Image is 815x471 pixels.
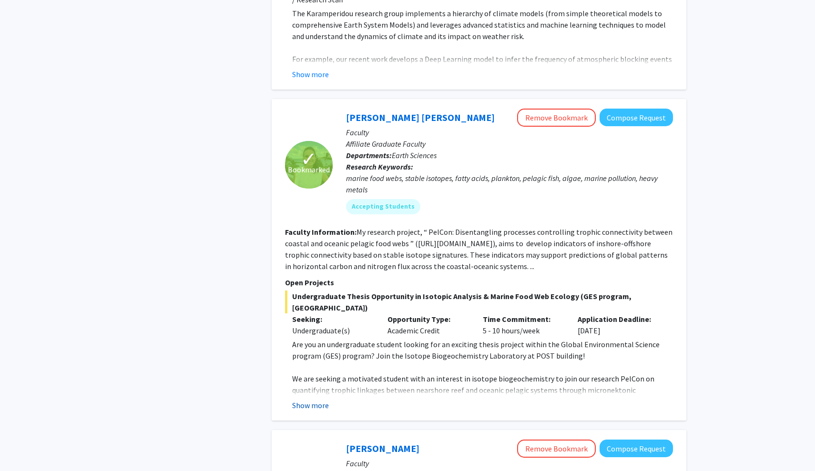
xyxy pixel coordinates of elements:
a: [PERSON_NAME] [346,442,419,454]
a: [PERSON_NAME] [PERSON_NAME] [346,111,495,123]
p: Open Projects [285,277,673,288]
button: Show more [292,400,329,411]
button: Remove Bookmark [517,109,596,127]
span: Earth Sciences [392,150,437,160]
span: Bookmarked [288,164,330,175]
p: Opportunity Type: [387,313,469,325]
div: marine food webs, stable isotopes, fatty acids, plankton, pelagic fish, algae, marine pollution, ... [346,172,673,195]
div: Academic Credit [380,313,476,336]
button: Remove Bookmark [517,440,596,458]
b: Faculty Information: [285,227,357,237]
b: Departments: [346,150,392,160]
p: Affiliate Graduate Faculty [346,138,673,150]
p: Are you an undergraduate student looking for an exciting thesis project within the Global Environ... [292,339,673,361]
p: Seeking: [292,313,373,325]
p: Faculty [346,458,673,469]
button: Compose Request to Rita Garcia Seoane [600,109,673,126]
p: We are seeking a motivated student with an interest in isotope biogeochemistry to join our resear... [292,373,673,419]
p: Application Deadline: [578,313,659,325]
div: [DATE] [570,313,666,336]
span: ✓ [301,154,317,164]
div: Undergraduate(s) [292,325,373,336]
iframe: Chat [7,428,41,464]
b: Research Keywords: [346,162,413,171]
button: Compose Request to Murad Hossain [600,440,673,457]
span: Undergraduate Thesis Opportunity in Isotopic Analysis & Marine Food Web Ecology (GES program, [GE... [285,291,673,313]
div: 5 - 10 hours/week [476,313,571,336]
p: The Karamperidou research group implements a hierarchy of climate models (from simple theoretical... [292,8,673,42]
fg-read-more: My research project, “ PelCon: Disentangling processes controlling trophic connectivity between c... [285,227,672,271]
button: Show more [292,69,329,80]
mat-chip: Accepting Students [346,199,420,214]
p: For example, our recent work develops a Deep Learning model to infer the frequency of atmospheric... [292,53,673,88]
p: Time Commitment: [483,313,564,325]
p: Faculty [346,127,673,138]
